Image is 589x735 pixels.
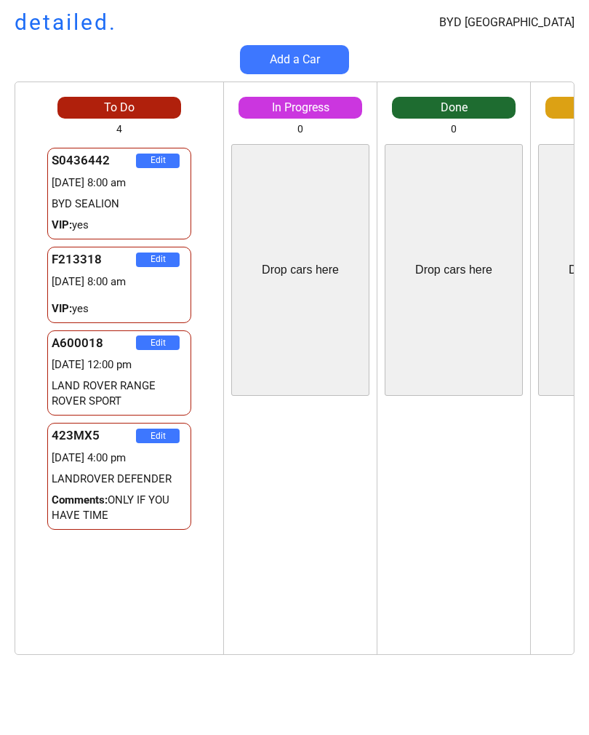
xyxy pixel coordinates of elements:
div: S0436442 [52,152,137,170]
div: [DATE] 4:00 pm [52,450,188,466]
div: [DATE] 8:00 am [52,175,188,191]
strong: VIP: [52,218,72,231]
div: [DATE] 8:00 am [52,274,188,290]
div: yes [52,301,188,317]
h1: detailed. [15,7,117,38]
div: [DATE] 12:00 pm [52,357,188,373]
div: ONLY IF YOU HAVE TIME [52,493,188,523]
strong: VIP: [52,302,72,315]
div: F213318 [52,251,137,269]
button: Edit [136,335,180,350]
div: Done [392,100,516,116]
button: Edit [136,253,180,267]
strong: Comments: [52,493,108,506]
div: BYD SEALION [52,196,188,212]
div: To Do [57,100,181,116]
div: BYD [GEOGRAPHIC_DATA] [439,15,574,31]
div: 0 [451,122,457,137]
button: Edit [136,154,180,168]
div: LANDROVER DEFENDER [52,472,188,487]
div: LAND ROVER RANGE ROVER SPORT [52,378,188,409]
div: In Progress [239,100,362,116]
div: 0 [297,122,303,137]
div: yes [52,218,188,233]
div: 423MX5 [52,427,137,445]
div: Drop cars here [262,262,339,278]
div: 4 [116,122,122,137]
div: A600018 [52,335,137,352]
button: Edit [136,429,180,443]
button: Add a Car [240,45,349,74]
div: Drop cars here [415,262,492,278]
